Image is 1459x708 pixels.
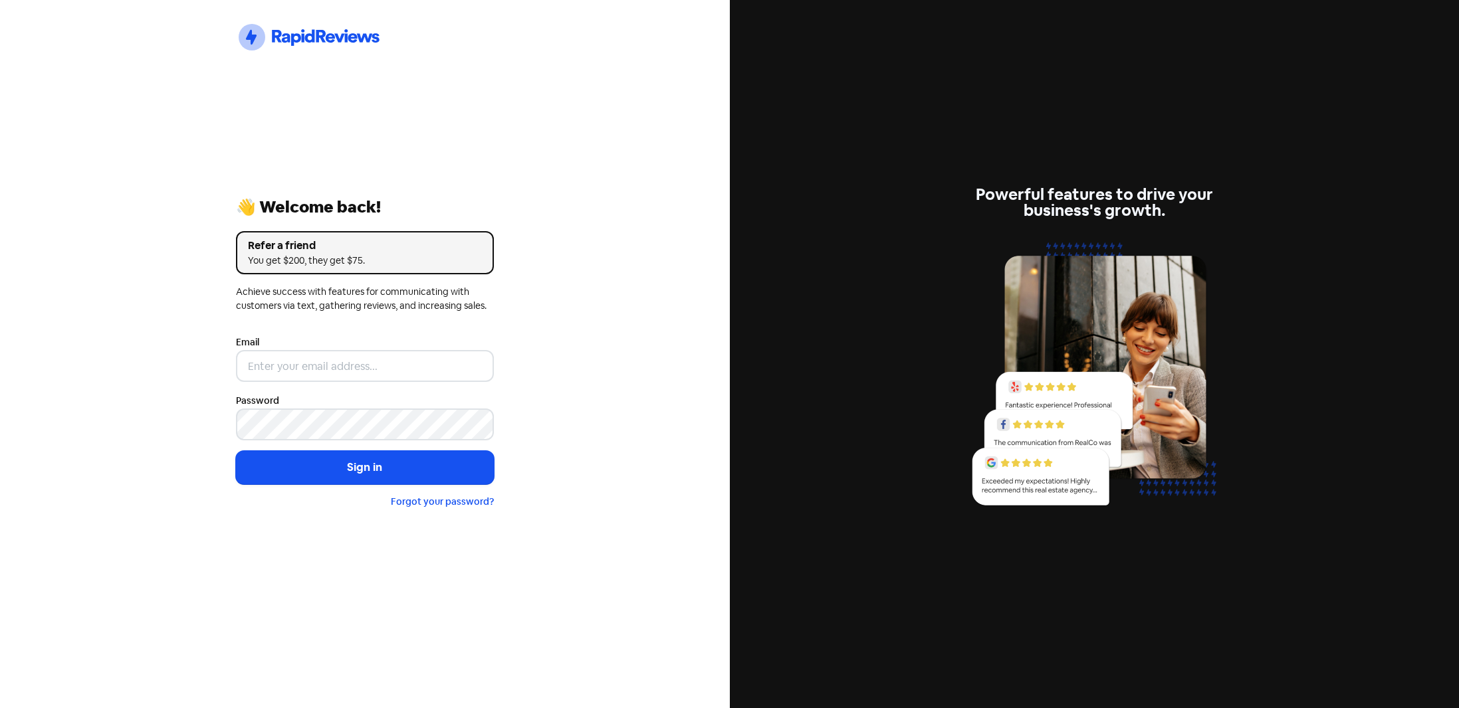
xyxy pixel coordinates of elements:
img: reviews [965,234,1223,521]
div: 👋 Welcome back! [236,199,494,215]
input: Enter your email address... [236,350,494,382]
label: Email [236,335,259,349]
div: Powerful features to drive your business's growth. [965,187,1223,219]
div: Achieve success with features for communicating with customers via text, gathering reviews, and i... [236,285,494,313]
div: You get $200, they get $75. [248,254,482,268]
a: Forgot your password? [391,495,494,507]
div: Refer a friend [248,238,482,254]
button: Sign in [236,451,494,484]
label: Password [236,394,279,408]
